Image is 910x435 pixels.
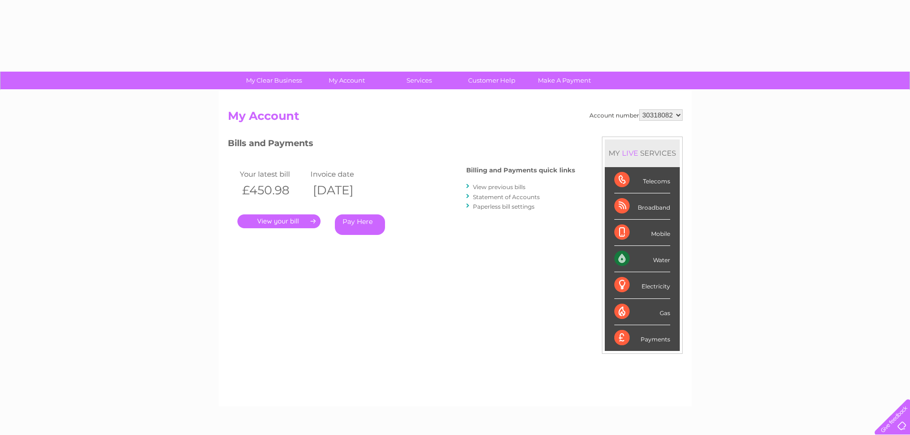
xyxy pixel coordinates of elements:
div: Gas [614,299,670,325]
h3: Bills and Payments [228,137,575,153]
div: Broadband [614,193,670,220]
h2: My Account [228,109,683,127]
div: Electricity [614,272,670,298]
div: MY SERVICES [605,139,680,167]
div: Payments [614,325,670,351]
a: Customer Help [452,72,531,89]
a: Services [380,72,459,89]
a: Pay Here [335,214,385,235]
th: [DATE] [308,180,379,200]
div: LIVE [620,149,640,158]
div: Mobile [614,220,670,246]
div: Account number [589,109,683,121]
div: Water [614,246,670,272]
a: Make A Payment [525,72,604,89]
a: My Clear Business [235,72,313,89]
a: My Account [307,72,386,89]
td: Your latest bill [237,168,309,180]
a: Paperless bill settings [473,203,535,210]
a: View previous bills [473,183,525,191]
a: . [237,214,321,228]
h4: Billing and Payments quick links [466,167,575,174]
td: Invoice date [308,168,379,180]
div: Telecoms [614,167,670,193]
th: £450.98 [237,180,309,200]
a: Statement of Accounts [473,193,540,201]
